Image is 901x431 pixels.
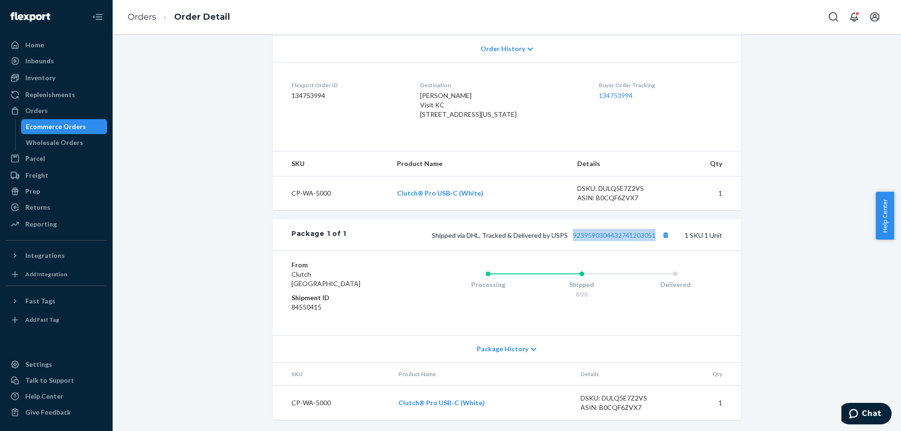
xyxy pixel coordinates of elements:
div: Wholesale Orders [26,138,83,147]
th: Details [570,151,673,176]
dd: 134753994 [291,91,405,100]
button: Fast Tags [6,294,107,309]
a: 9239590304432741203051 [573,231,656,239]
div: Parcel [25,154,45,163]
div: 8/20 [535,290,629,298]
div: Delivered [628,280,722,289]
img: Flexport logo [10,12,50,22]
div: Help Center [25,392,63,401]
a: Parcel [6,151,107,166]
div: Processing [441,280,535,289]
a: 134753994 [599,91,633,99]
a: Help Center [6,389,107,404]
div: Orders [25,106,48,115]
div: Inbounds [25,56,54,66]
span: Order History [481,44,525,53]
div: Settings [25,360,52,369]
div: Home [25,40,44,50]
dt: Flexport Order ID [291,81,405,89]
div: Fast Tags [25,296,55,306]
a: Add Fast Tag [6,312,107,327]
button: Open account menu [865,8,884,26]
div: Package 1 of 1 [291,229,346,241]
div: Returns [25,203,50,212]
th: Product Name [391,363,573,386]
div: Inventory [25,73,55,83]
dt: From [291,260,404,270]
span: Clutch [GEOGRAPHIC_DATA] [291,270,360,287]
a: Inventory [6,70,107,85]
div: Integrations [25,251,65,260]
dt: Destination [420,81,584,89]
span: Package History [477,344,528,354]
a: Prep [6,184,107,199]
a: Wholesale Orders [21,135,107,150]
div: Freight [25,171,48,180]
td: CP-WA-5000 [273,386,391,420]
th: Qty [676,363,741,386]
a: Orders [128,12,156,22]
button: Copy tracking number [659,229,672,241]
span: Shipped via DHL, Tracked & Delivered by USPS [432,231,672,239]
th: SKU [273,151,389,176]
ol: breadcrumbs [120,3,237,31]
td: 1 [676,386,741,420]
dd: 84550415 [291,302,404,312]
button: Integrations [6,248,107,263]
div: Add Fast Tag [25,316,59,324]
a: Home [6,38,107,53]
div: Give Feedback [25,408,71,417]
a: Order Detail [174,12,230,22]
th: SKU [273,363,391,386]
th: Qty [672,151,741,176]
button: Open Search Box [824,8,843,26]
div: Reporting [25,219,57,229]
div: DSKU: DULQ5E7Z2VS [580,393,669,403]
button: Talk to Support [6,373,107,388]
a: Ecommerce Orders [21,119,107,134]
a: Orders [6,103,107,118]
div: Talk to Support [25,376,74,385]
a: Freight [6,168,107,183]
dt: Shipment ID [291,293,404,302]
th: Details [573,363,676,386]
div: ASIN: B0CQF6ZVX7 [577,193,665,203]
td: CP-WA-5000 [273,176,389,211]
button: Give Feedback [6,405,107,420]
a: Replenishments [6,87,107,102]
a: Clutch® Pro USB-C (White) [398,399,485,407]
div: Shipped [535,280,629,289]
button: Close Navigation [88,8,107,26]
a: Clutch® Pro USB-C (White) [397,189,483,197]
button: Open notifications [845,8,863,26]
dt: Buyer Order Tracking [599,81,722,89]
div: DSKU: DULQ5E7Z2VS [577,184,665,193]
a: Settings [6,357,107,372]
a: Reporting [6,217,107,232]
a: Inbounds [6,53,107,68]
iframe: Opens a widget where you can chat to one of our agents [841,403,892,426]
div: Add Integration [25,270,67,278]
div: Ecommerce Orders [26,122,86,131]
div: ASIN: B0CQF6ZVX7 [580,403,669,412]
a: Add Integration [6,267,107,282]
div: Replenishments [25,90,75,99]
th: Product Name [389,151,570,176]
a: Returns [6,200,107,215]
div: Prep [25,187,40,196]
button: Help Center [876,192,894,240]
div: 1 SKU 1 Unit [346,229,722,241]
td: 1 [672,176,741,211]
span: [PERSON_NAME] Visit KC [STREET_ADDRESS][US_STATE] [420,91,517,118]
